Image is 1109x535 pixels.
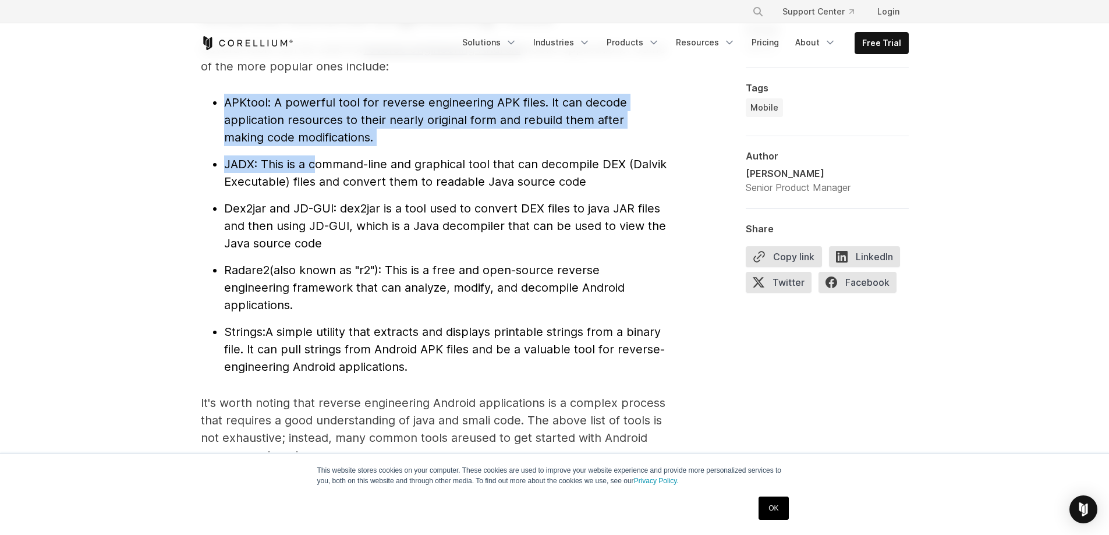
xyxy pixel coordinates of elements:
span: APKtool [224,95,268,109]
a: Login [868,1,909,22]
a: Solutions [455,32,524,53]
div: Author [746,150,909,162]
button: Copy link [746,246,822,267]
a: Corellium Home [201,36,293,50]
a: Free Trial [855,33,908,54]
span: u [282,431,476,445]
a: About [788,32,843,53]
span: Twitter [746,272,812,293]
span: (also known as "r2"): This is a free and open-source reverse engineering framework that can analy... [224,263,625,312]
span: Dex2jar and JD-GUI [224,201,334,215]
a: Pricing [745,32,786,53]
a: Industries [526,32,597,53]
div: Navigation Menu [738,1,909,22]
div: Senior Product Manager [746,180,851,194]
span: Strings: [224,325,265,339]
span: Mobile [750,102,778,114]
span: Facebook [819,272,897,293]
a: Mobile [746,98,783,117]
span: : dex2jar is a tool used to convert DEX files to java JAR files and then using JD-GUI, which is a... [224,201,666,250]
a: Twitter [746,272,819,297]
div: Open Intercom Messenger [1069,495,1097,523]
span: LinkedIn [829,246,900,267]
span: : A powerful tool for reverse engineering APK files. It can decode application resources to their... [224,95,627,144]
p: This website stores cookies on your computer. These cookies are used to improve your website expe... [317,465,792,486]
a: Facebook [819,272,904,297]
div: [PERSON_NAME] [746,166,851,180]
span: A simple utility that extracts and displays printable strings from a binary file. It can pull str... [224,325,665,374]
button: Search [747,1,768,22]
span: ; instead, many common tools are [282,431,469,445]
div: Navigation Menu [455,32,909,54]
a: Privacy Policy. [634,477,679,485]
span: JADX [224,157,254,171]
a: LinkedIn [829,246,907,272]
div: Share [746,223,909,235]
span: : This is a command-line and graphical tool that can decompile DEX (Dalvik Executable) files and ... [224,157,667,189]
a: Support Center [773,1,863,22]
a: OK [759,497,788,520]
div: Tags [746,82,909,94]
a: Resources [669,32,742,53]
span: Radare2 [224,263,270,277]
a: Products [600,32,667,53]
p: It's worth noting that reverse engineering Android applications is a complex process that require... [201,394,667,464]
